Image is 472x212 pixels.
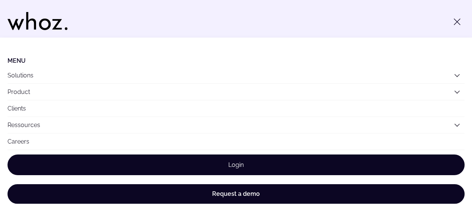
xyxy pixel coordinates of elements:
[8,84,464,100] button: Product
[8,133,464,150] a: Careers
[8,184,464,204] a: Request a demo
[8,57,464,64] li: Menu
[422,162,461,201] iframe: Chatbot
[8,100,464,117] a: Clients
[8,117,464,133] button: Ressources
[8,67,464,83] button: Solutions
[8,121,40,129] a: Ressources
[449,14,464,29] button: Toggle menu
[8,88,30,95] a: Product
[8,154,464,175] a: Login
